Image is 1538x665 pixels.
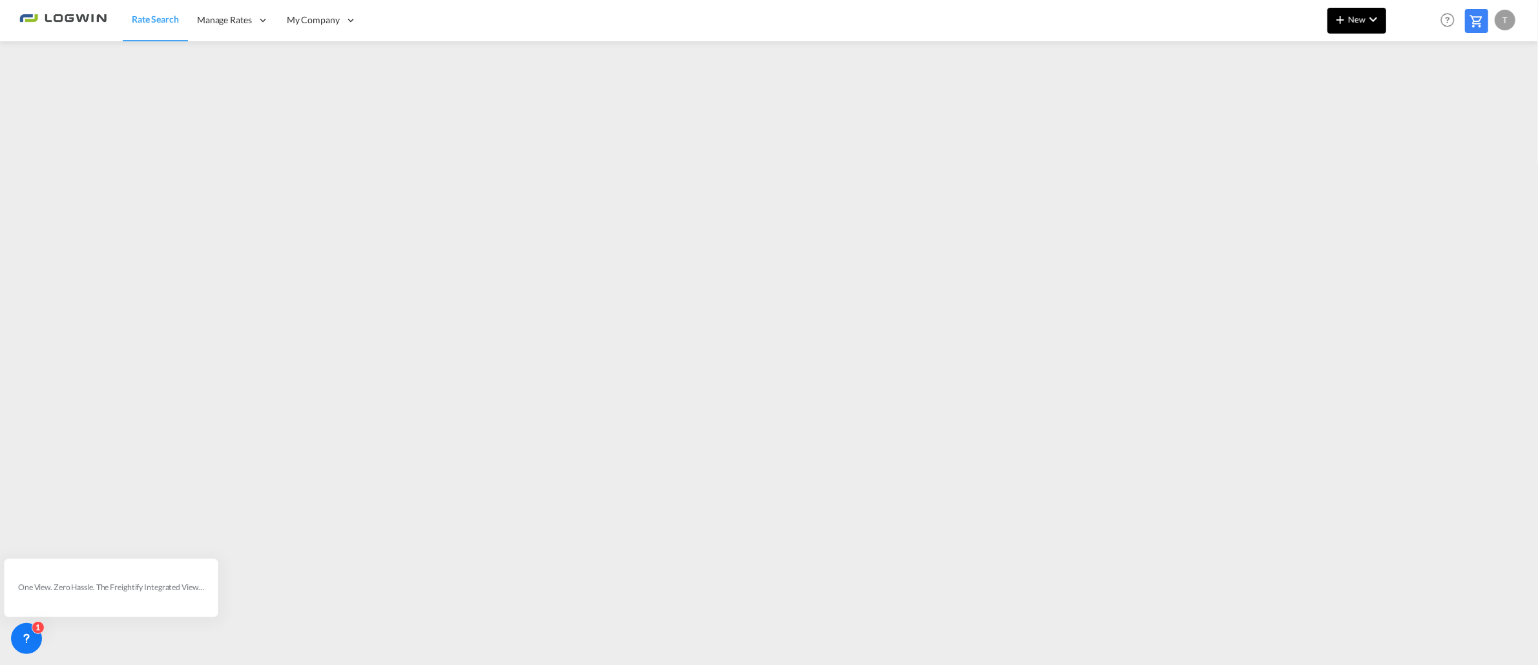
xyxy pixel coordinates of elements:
span: My Company [287,14,340,26]
div: T [1495,10,1515,30]
button: icon-plus 400-fgNewicon-chevron-down [1327,8,1386,34]
md-icon: icon-plus 400-fg [1333,12,1348,27]
span: Help [1437,9,1459,31]
img: 2761ae10d95411efa20a1f5e0282d2d7.png [19,6,107,35]
div: Help [1437,9,1465,32]
span: New [1333,14,1381,25]
md-icon: icon-chevron-down [1366,12,1381,27]
span: Manage Rates [197,14,252,26]
span: Rate Search [132,14,179,25]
